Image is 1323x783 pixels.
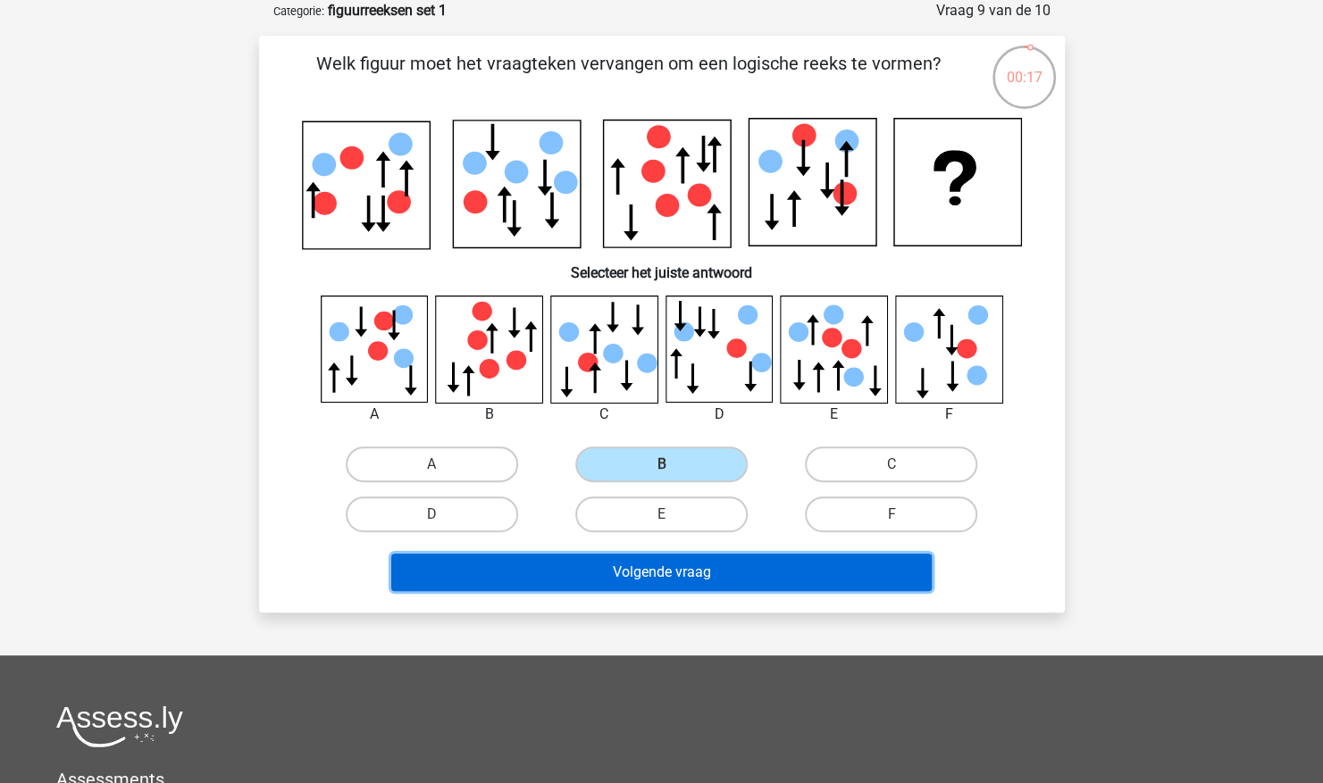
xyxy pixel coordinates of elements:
label: D [346,496,518,532]
h6: Selecteer het juiste antwoord [288,250,1036,281]
small: Categorie: [273,4,324,18]
button: Volgende vraag [391,554,932,591]
strong: figuurreeksen set 1 [328,2,447,19]
label: A [346,446,518,482]
img: Assessly logo [56,705,183,747]
label: B [575,446,748,482]
p: Welk figuur moet het vraagteken vervangen om een logische reeks te vormen? [288,50,969,104]
label: C [805,446,977,482]
div: C [537,404,672,425]
div: D [652,404,787,425]
div: F [882,404,1017,425]
div: B [422,404,557,425]
label: E [575,496,748,532]
label: F [805,496,977,532]
div: E [766,404,901,425]
div: A [307,404,442,425]
div: 00:17 [991,44,1058,88]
